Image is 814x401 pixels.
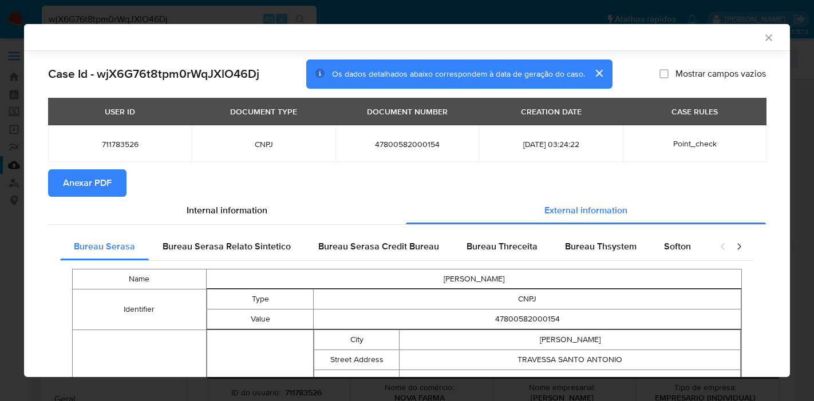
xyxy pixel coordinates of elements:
div: CASE RULES [665,102,725,121]
div: USER ID [98,102,142,121]
span: Point_check [673,138,717,149]
td: Name [73,269,207,289]
div: DOCUMENT NUMBER [360,102,455,121]
div: DOCUMENT TYPE [223,102,304,121]
td: TRAVESSA SANTO ANTONIO [400,350,741,370]
div: Detailed info [48,197,766,224]
td: Value [207,309,314,329]
span: Bureau Threceita [467,240,538,253]
span: 711783526 [62,139,178,149]
td: [PERSON_NAME] [206,269,741,289]
td: City [314,329,400,350]
span: Os dados detalhados abaixo correspondem à data de geração do caso. [332,68,585,80]
span: Mostrar campos vazios [675,68,766,80]
span: CNPJ [206,139,322,149]
button: cerrar [585,59,613,87]
td: Postal Code [314,370,400,390]
td: Type [207,289,314,309]
span: Anexar PDF [63,170,112,196]
td: [PERSON_NAME] [400,329,741,350]
h2: Case Id - wjX6G76t8tpm0rWqJXlO46Dj [48,66,259,81]
span: 47800582000154 [349,139,465,149]
div: CREATION DATE [514,102,588,121]
span: Softon [664,240,691,253]
span: Internal information [187,204,267,217]
span: Bureau Thsystem [565,240,637,253]
input: Mostrar campos vazios [659,69,669,78]
div: closure-recommendation-modal [24,24,790,377]
span: Bureau Serasa Relato Sintetico [163,240,291,253]
td: Street Address [314,350,400,370]
span: [DATE] 03:24:22 [493,139,609,149]
span: Bureau Serasa [74,240,135,253]
td: 68610000 [400,370,741,390]
td: Identifier [73,289,207,329]
button: Fechar a janela [763,32,773,42]
span: External information [544,204,627,217]
div: Detailed external info [60,233,708,260]
td: CNPJ [314,289,741,309]
span: Bureau Serasa Credit Bureau [318,240,439,253]
td: 47800582000154 [314,309,741,329]
button: Anexar PDF [48,169,127,197]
